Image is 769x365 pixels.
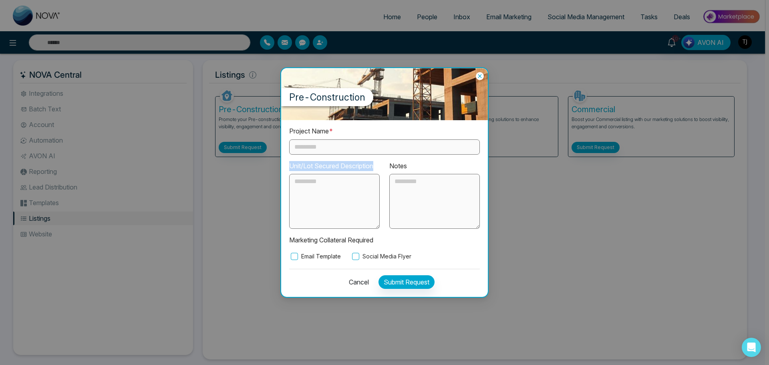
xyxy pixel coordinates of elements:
[742,338,761,357] div: Open Intercom Messenger
[291,253,298,260] input: Email Template
[289,252,341,261] label: Email Template
[378,275,435,289] button: Submit Request
[281,88,373,106] label: Pre-Construction
[389,161,407,171] label: Notes
[350,252,411,261] label: Social Media Flyer
[289,126,333,136] label: Project Name
[289,161,373,171] label: Unit/Lot Secured Description
[344,275,369,289] button: Cancel
[289,235,480,245] p: Marketing Collateral Required
[352,253,359,260] input: Social Media Flyer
